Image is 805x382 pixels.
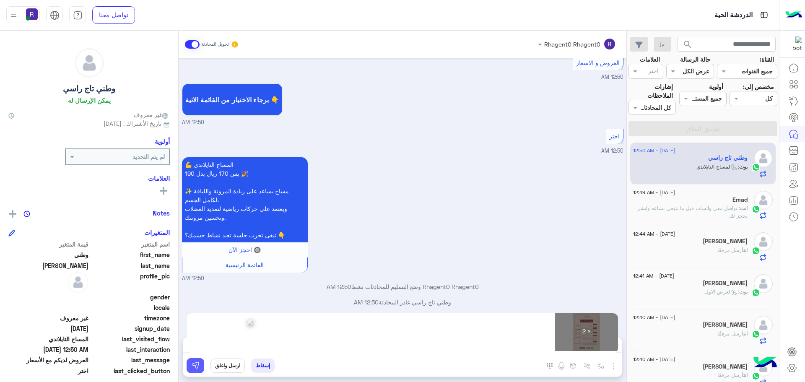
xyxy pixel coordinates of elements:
div: × 2 [555,313,618,351]
h5: ابو عزة القرعاني [703,363,748,370]
span: قيمة المتغير [8,240,88,249]
img: WhatsApp [752,163,760,172]
span: timezone [90,314,170,322]
span: أرسل مرفقًا [717,372,743,378]
span: 12:50 AM [327,283,351,290]
p: 7/9/2025, 12:50 AM [182,157,308,242]
span: انت [743,247,748,253]
img: defaultAdmin.png [754,191,773,210]
span: last_message [90,356,170,364]
h5: Mostafa soliman [703,280,748,287]
button: ارسل واغلق [210,359,245,373]
span: profile_pic [90,272,170,291]
span: 🔘 احجز الآن [229,246,261,253]
img: defaultAdmin.png [75,49,104,77]
span: اختر [609,133,620,140]
span: غير معروف [134,110,170,119]
span: بوت [739,288,748,295]
h6: العلامات [8,174,170,182]
span: برجاء الاختيار من القائمة الاتية 👇 [185,96,279,104]
h6: المتغيرات [144,229,170,236]
button: تطبيق الفلاتر [628,121,777,136]
h5: ابو تيم [703,321,748,328]
span: تاريخ الأشتراك : [DATE] [104,119,161,128]
span: [DATE] - 12:44 AM [633,230,675,238]
h6: يمكن الإرسال له [68,96,111,104]
span: انت [743,372,748,378]
span: gender [90,293,170,301]
img: defaultAdmin.png [68,272,88,293]
h5: Malik Sharry [703,238,748,245]
p: Rhagent0 Rhagent0 وضع التسليم للمحادثات نشط [182,313,623,322]
img: tab [50,10,60,20]
span: last_clicked_button [90,366,170,375]
span: signup_date [90,324,170,333]
span: 12:50 AM [601,148,623,154]
img: 322853014244696 [787,36,802,52]
span: [DATE] - 12:41 AM [633,272,674,280]
span: [DATE] - 12:50 AM [633,147,675,154]
img: profile [8,10,19,21]
span: أرسل مرفقًا [717,330,743,337]
h5: وطني تاج راسي [708,154,748,161]
span: first_name [90,250,170,259]
img: Logo [785,6,802,24]
span: locale [90,303,170,312]
img: send message [191,361,200,370]
label: القناة: [760,55,774,64]
img: WhatsApp [752,372,760,380]
label: إشارات الملاحظات [628,82,673,100]
img: send voice note [556,361,566,371]
span: null [8,293,88,301]
button: Trigger scenario [580,359,594,372]
span: : المساج التايلاندي [696,164,739,170]
label: أولوية [709,82,723,91]
img: select flow [597,362,604,369]
span: أرسل مرفقًا [717,247,743,253]
img: defaultAdmin.png [754,149,773,168]
span: تواصل معي واتساب قبل ما بتيجي بساعه وابشر بحجز لك [637,205,748,219]
img: create order [570,362,576,369]
span: [DATE] - 12:49 AM [633,189,675,196]
span: 2025-09-06T21:49:00.409Z [8,324,88,333]
button: search [678,37,698,55]
img: WhatsApp [752,205,760,213]
span: المساج التايلاندي [8,335,88,343]
img: notes [23,210,30,217]
span: غير معروف [8,314,88,322]
h6: Notes [153,209,170,217]
span: : العرض الاول [705,288,739,295]
p: وطني تاج راسي غادر المحادثة [182,298,623,307]
img: tab [759,10,769,20]
img: userImage [26,8,38,20]
span: العروض لديكم مع الأسعار [8,356,88,364]
p: الدردشة الحية [714,10,753,21]
span: × [246,312,254,331]
h5: Emad [732,196,748,203]
a: تواصل معنا [92,6,135,24]
span: العروض و الاسعار [576,59,620,66]
span: 12:50 AM [182,275,204,283]
span: 12:50 AM [354,299,379,306]
img: defaultAdmin.png [754,274,773,293]
img: WhatsApp [752,247,760,255]
img: defaultAdmin.png [754,316,773,335]
img: tab [73,10,83,20]
span: null [8,303,88,312]
label: العلامات [640,55,660,64]
small: تحويل المحادثة [201,41,229,48]
span: [DATE] - 12:40 AM [633,314,675,321]
span: بوت [739,164,748,170]
span: القائمة الرئيسية [226,261,264,268]
span: last_interaction [90,345,170,354]
span: اسم المتغير [90,240,170,249]
span: وطني [8,250,88,259]
label: حالة الرسالة [680,55,711,64]
h5: وطني تاج راسي [63,84,115,94]
span: 2025-09-06T21:50:38.262Z [8,345,88,354]
img: WhatsApp [752,288,760,297]
span: 12:50 AM [182,119,204,127]
button: create order [566,359,580,372]
img: hulul-logo.png [750,348,780,378]
h6: أولوية [155,138,170,145]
